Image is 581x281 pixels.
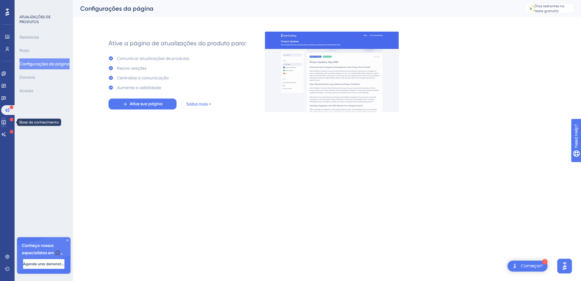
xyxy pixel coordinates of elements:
[530,6,532,11] div: 6
[23,262,64,266] span: Agende uma demonstração
[542,259,548,265] div: 1
[19,45,29,56] button: Posts
[130,100,163,108] span: Ative sua página
[19,58,70,69] button: Configurações da página
[265,31,399,112] img: 253145e29d1258e126a18a92d52e03bb.gif
[521,263,543,269] div: Começar!
[19,72,35,83] button: Domínio
[108,39,246,47] div: Ative a página de atualizações do produto para:
[117,64,146,72] div: Reúna reações
[108,99,177,109] button: Ative sua página
[186,100,211,108] a: Saiba mais >
[80,4,510,13] div: Configurações da página
[511,262,518,270] img: texto alternativo de imagem do iniciador
[117,55,189,62] div: Comunicar atualizações de produtos
[19,32,39,43] button: Relatórios
[555,257,574,275] iframe: UserGuiding AI Assistant Launcher
[507,261,548,272] div: Abra o Get Started! lista de verificação, módulos restantes: 1
[117,84,161,91] div: Aumente a visibilidade
[535,4,572,13] div: Dias restantes no teste gratuito
[23,259,64,269] button: Agende uma demonstração
[19,15,69,24] div: ATUALIZAÇÕES DE PRODUTOS
[117,74,169,82] div: Centralize a comunicação
[19,85,33,96] button: Acesso
[22,242,66,257] span: Conheça nossos especialistas em 🎧 integração
[14,2,38,9] span: Need Help?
